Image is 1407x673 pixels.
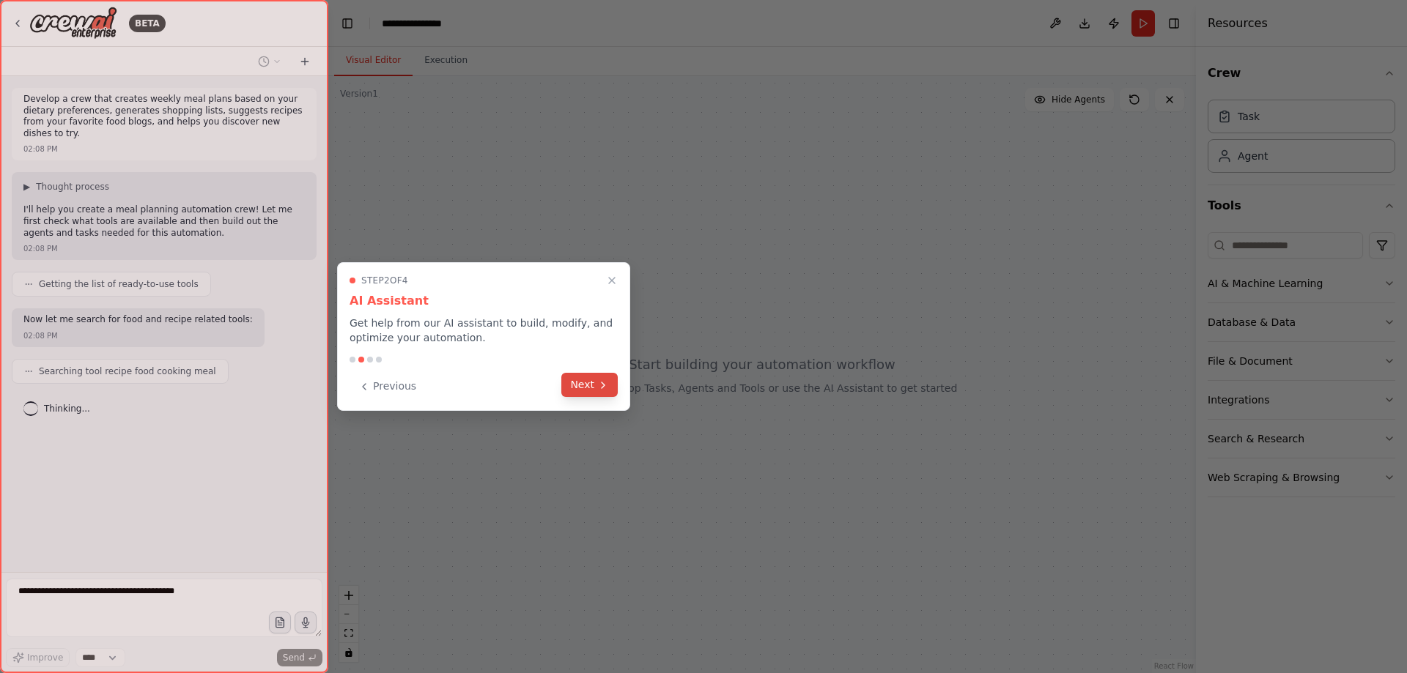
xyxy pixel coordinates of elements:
p: Get help from our AI assistant to build, modify, and optimize your automation. [350,316,618,345]
span: Step 2 of 4 [361,275,408,286]
button: Previous [350,374,425,398]
button: Next [561,373,618,397]
button: Hide left sidebar [337,13,358,34]
h3: AI Assistant [350,292,618,310]
button: Close walkthrough [603,272,621,289]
